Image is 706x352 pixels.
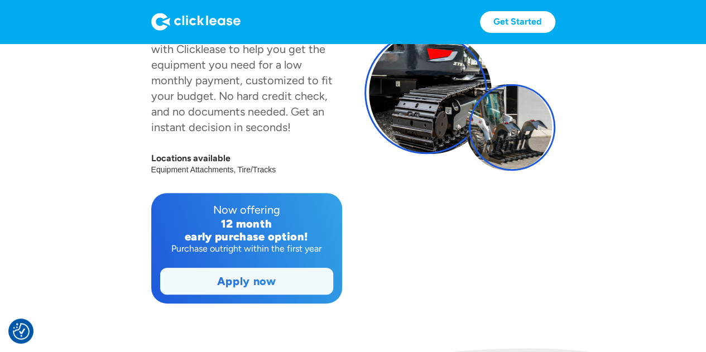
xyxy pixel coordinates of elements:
[480,11,555,33] a: Get Started
[13,323,30,340] button: Consent Preferences
[151,13,241,31] img: Logo
[237,164,277,175] div: Tire/Tracks
[151,153,342,164] div: Locations available
[151,164,238,175] div: Equipment Attachments
[13,323,30,340] img: Revisit consent button
[160,230,333,243] div: early purchase option!
[160,202,333,218] div: Now offering
[160,243,333,254] div: Purchase outright within the first year
[160,218,333,230] div: 12 month
[151,27,335,134] div: has partnered with Clicklease to help you get the equipment you need for a low monthly payment, c...
[161,268,333,294] a: Apply now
